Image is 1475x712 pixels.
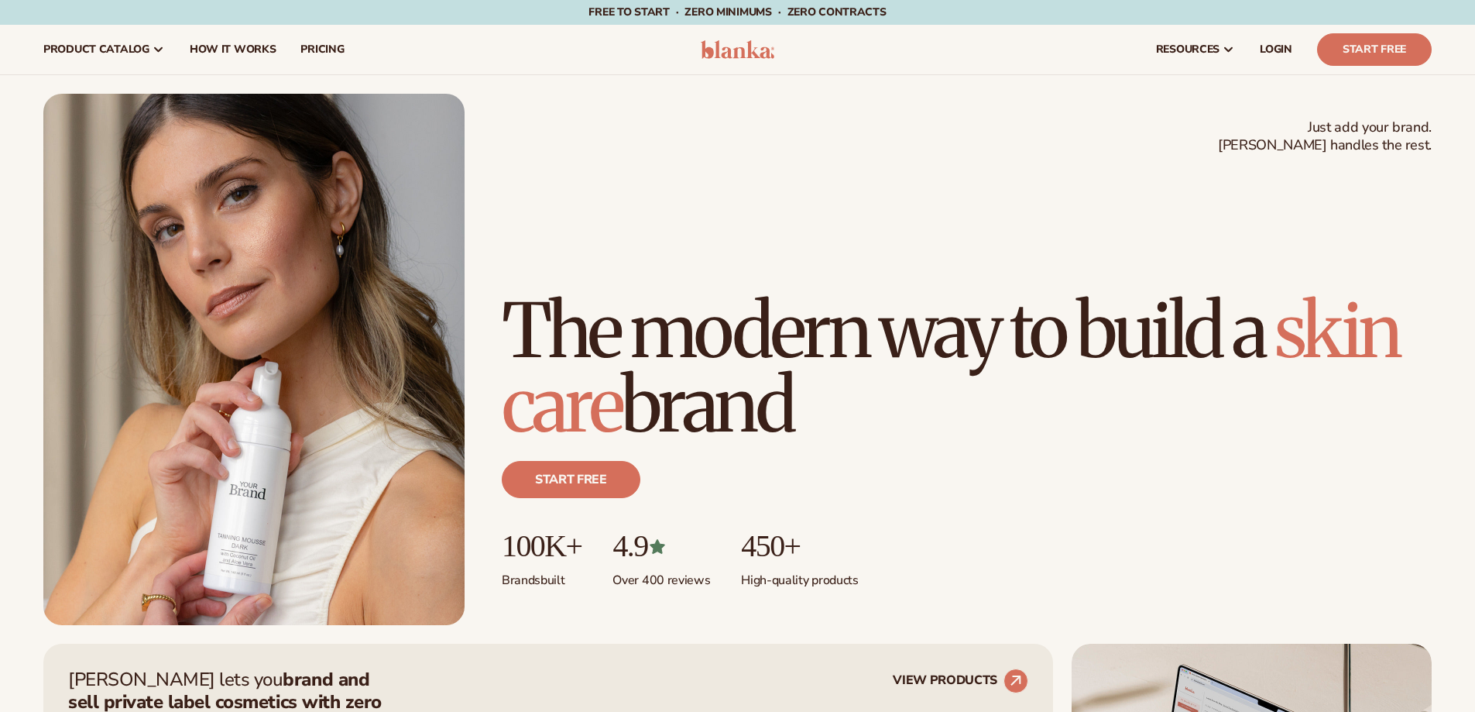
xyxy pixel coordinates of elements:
[31,25,177,74] a: product catalog
[502,529,581,563] p: 100K+
[502,563,581,589] p: Brands built
[1260,43,1292,56] span: LOGIN
[190,43,276,56] span: How It Works
[741,563,858,589] p: High-quality products
[1144,25,1247,74] a: resources
[588,5,886,19] span: Free to start · ZERO minimums · ZERO contracts
[1317,33,1432,66] a: Start Free
[502,284,1399,452] span: skin care
[502,461,640,498] a: Start free
[1247,25,1305,74] a: LOGIN
[1156,43,1219,56] span: resources
[701,40,774,59] img: logo
[1218,119,1432,155] span: Just add your brand. [PERSON_NAME] handles the rest.
[300,43,344,56] span: pricing
[741,529,858,563] p: 450+
[612,563,710,589] p: Over 400 reviews
[288,25,356,74] a: pricing
[612,529,710,563] p: 4.9
[43,43,149,56] span: product catalog
[893,669,1028,693] a: VIEW PRODUCTS
[43,94,465,625] img: Female holding tanning mousse.
[502,294,1432,442] h1: The modern way to build a brand
[177,25,289,74] a: How It Works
